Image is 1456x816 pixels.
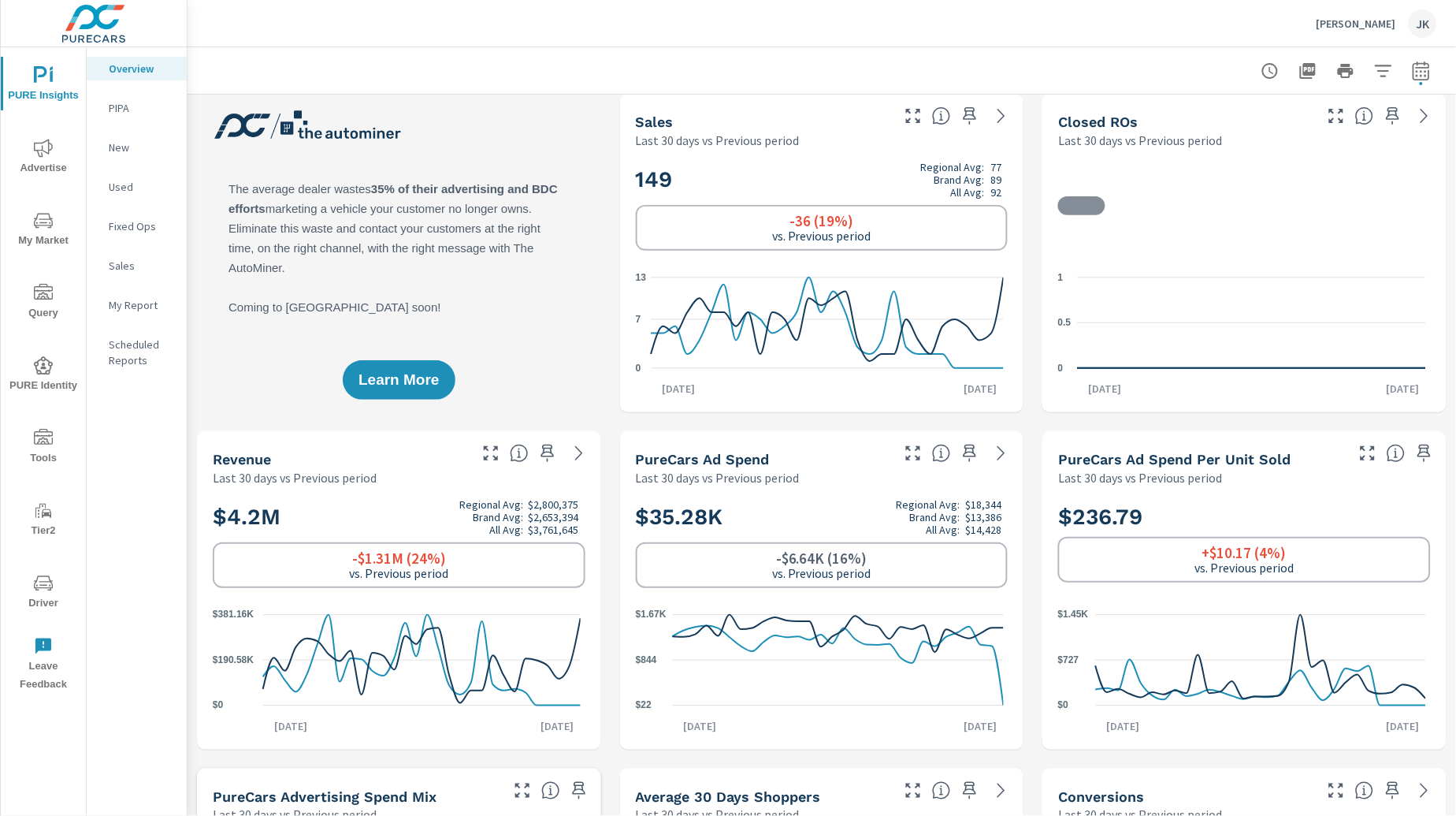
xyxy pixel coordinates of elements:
button: Make Fullscreen [901,441,926,466]
p: Last 30 days vs Previous period [636,131,800,150]
p: Brand Avg: [909,511,960,524]
span: Save this to your personalized report [957,103,982,129]
p: $2,800,375 [529,498,579,511]
span: Save this to your personalized report [566,778,592,803]
p: [DATE] [263,718,318,734]
p: Brand Avg: [934,173,984,186]
text: $1.67K [636,609,667,620]
span: Save this to your personalized report [1380,103,1406,129]
div: PIPA [87,96,187,120]
p: $14,428 [965,524,1001,536]
p: Last 30 days vs Previous period [1058,468,1222,487]
span: Query [6,284,81,322]
p: My Report [109,297,174,313]
button: Make Fullscreen [901,103,926,129]
p: Used [109,179,174,195]
p: All Avg: [950,186,984,199]
p: [DATE] [1376,718,1431,734]
p: Overview [109,61,174,76]
h5: Revenue [213,451,271,468]
span: Driver [6,574,81,613]
h6: -$1.31M (24%) [352,550,446,566]
button: Make Fullscreen [901,778,926,803]
div: Scheduled Reports [87,333,187,372]
p: [DATE] [953,381,1008,397]
h5: PureCars Ad Spend [636,451,770,468]
button: "Export Report to PDF" [1292,55,1324,87]
div: New [87,136,187,159]
span: Tools [6,429,81,468]
p: [DATE] [953,718,1008,734]
span: Learn More [358,373,439,387]
a: See more details in report [989,778,1014,803]
h2: $35.28K [636,498,1008,536]
p: [DATE] [1376,381,1431,397]
p: Last 30 days vs Previous period [636,468,800,487]
h5: Sales [636,114,674,130]
a: See more details in report [989,441,1014,466]
p: [DATE] [672,718,727,734]
text: $22 [636,700,652,711]
h5: PureCars Advertising Spend Mix [213,788,436,805]
div: My Report [87,293,187,317]
div: Sales [87,254,187,278]
button: Make Fullscreen [1324,778,1349,803]
text: 0.5 [1058,318,1072,329]
span: PURE Insights [6,66,81,105]
button: Apply Filters [1368,55,1399,87]
p: Last 30 days vs Previous period [213,468,377,487]
a: See more details in report [566,441,592,466]
div: Fixed Ops [87,214,187,238]
p: Sales [109,258,174,274]
text: 1 [1058,272,1064,283]
p: New [109,140,174,155]
p: PIPA [109,100,174,116]
span: Save this to your personalized report [535,441,560,466]
span: Number of vehicles sold by the dealership over the selected date range. [Source: This data is sou... [932,106,951,125]
h5: PureCars Ad Spend Per Unit Sold [1058,451,1291,468]
p: Regional Avg: [896,498,960,511]
p: $3,761,645 [529,524,579,536]
p: $2,653,394 [529,511,579,524]
p: All Avg: [926,524,960,536]
text: $1.45K [1058,609,1089,620]
p: 89 [990,173,1001,186]
span: Save this to your personalized report [1380,778,1406,803]
span: A rolling 30 day total of daily Shoppers on the dealership website, averaged over the selected da... [932,781,951,800]
div: Overview [87,57,187,80]
h6: +$10.17 (4%) [1202,545,1287,561]
h6: -36 (19%) [789,213,853,229]
p: All Avg: [489,524,523,536]
button: Make Fullscreen [478,441,503,466]
span: Total sales revenue over the selected date range. [Source: This data is sourced from the dealer’s... [510,444,529,463]
a: See more details in report [1412,778,1437,803]
p: 77 [990,161,1001,173]
h2: 149 [636,161,1008,199]
p: [DATE] [530,718,585,734]
a: See more details in report [989,103,1014,129]
span: Number of Repair Orders Closed by the selected dealership group over the selected time range. [So... [1355,106,1374,125]
p: Brand Avg: [473,511,523,524]
span: Average cost of advertising per each vehicle sold at the dealer over the selected date range. The... [1387,444,1406,463]
button: Print Report [1330,55,1361,87]
p: [DATE] [1096,718,1151,734]
span: Leave Feedback [6,637,81,694]
text: $844 [636,655,657,666]
span: Total cost of media for all PureCars channels for the selected dealership group over the selected... [932,444,951,463]
text: $727 [1058,654,1079,665]
text: $0 [213,700,224,711]
p: Regional Avg: [920,161,984,173]
span: Advertise [6,139,81,177]
p: vs. Previous period [772,566,871,580]
span: Save this to your personalized report [1412,441,1437,466]
p: $18,344 [965,498,1001,511]
button: Make Fullscreen [1324,103,1349,129]
div: JK [1409,9,1437,38]
button: Make Fullscreen [510,778,535,803]
p: Fixed Ops [109,218,174,234]
text: $190.58K [213,655,254,666]
p: [DATE] [651,381,706,397]
p: vs. Previous period [349,566,448,580]
h6: -$6.64K (16%) [776,550,867,566]
h2: $4.2M [213,498,585,536]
